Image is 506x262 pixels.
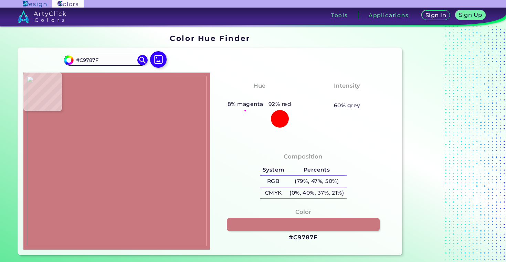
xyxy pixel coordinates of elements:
h4: Intensity [334,81,360,91]
h5: Sign In [425,12,446,18]
h5: Sign Up [458,12,482,18]
a: Sign In [422,10,450,20]
h5: Percents [287,164,346,176]
img: logo_artyclick_colors_white.svg [18,10,66,23]
img: icon picture [150,51,167,68]
h5: 92% red [266,100,294,109]
img: icon search [137,55,148,65]
h4: Composition [284,152,323,162]
h3: Red [250,92,268,100]
h3: Applications [369,13,409,18]
img: b65bb606-cbf4-4dd2-88f1-61056786a562 [27,76,207,246]
h5: 60% grey [334,101,360,110]
h3: Pastel [334,92,360,100]
h5: 8% magenta [225,100,266,109]
img: ArtyClick Design logo [23,1,46,7]
h5: CMYK [260,187,287,199]
input: type color.. [74,55,138,65]
h3: #C9787F [289,233,317,242]
h5: RGB [260,176,287,187]
a: Sign Up [455,10,486,20]
h5: (0%, 40%, 37%, 21%) [287,187,346,199]
h3: Tools [331,13,348,18]
h4: Hue [253,81,265,91]
h1: Color Hue Finder [170,33,250,43]
h5: System [260,164,287,176]
h4: Color [295,207,311,217]
h5: (79%, 47%, 50%) [287,176,346,187]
